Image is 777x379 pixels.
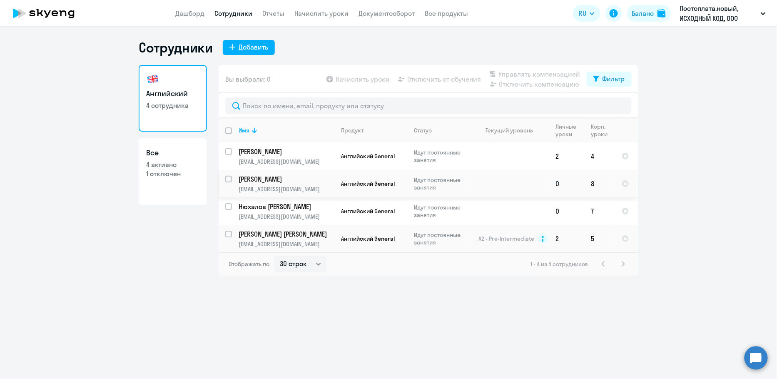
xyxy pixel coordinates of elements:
[414,127,432,134] div: Статус
[139,39,213,56] h1: Сотрудники
[585,170,615,197] td: 8
[676,3,770,23] button: Постоплата.новый, ИСХОДНЫЙ КОД, ООО
[603,74,625,84] div: Фильтр
[139,138,207,205] a: Все4 активно1 отключен
[225,97,632,114] input: Поиск по имени, email, продукту или статусу
[223,40,275,55] button: Добавить
[414,176,471,191] p: Идут постоянные занятия
[359,9,415,17] a: Документооборот
[587,72,632,87] button: Фильтр
[341,127,364,134] div: Продукт
[414,204,471,219] p: Идут постоянные занятия
[175,9,204,17] a: Дашборд
[341,180,395,187] span: Английский General
[239,42,268,52] div: Добавить
[341,235,395,242] span: Английский General
[146,101,199,110] p: 4 сотрудника
[239,175,333,184] p: [PERSON_NAME]
[573,5,600,22] button: RU
[341,127,407,134] div: Продукт
[530,260,588,268] span: 1 - 4 из 4 сотрудников
[414,149,471,164] p: Идут постоянные занятия
[239,229,333,239] p: [PERSON_NAME] [PERSON_NAME]
[341,207,395,215] span: Английский General
[239,229,334,239] a: [PERSON_NAME] [PERSON_NAME]
[214,9,252,17] a: Сотрудники
[239,175,334,184] a: [PERSON_NAME]
[146,160,199,169] p: 4 активно
[146,147,199,158] h3: Все
[225,74,271,84] span: Вы выбрали: 0
[239,213,334,220] p: [EMAIL_ADDRESS][DOMAIN_NAME]
[579,8,586,18] span: RU
[229,260,271,268] span: Отображать по:
[425,9,468,17] a: Все продукты
[680,3,757,23] p: Постоплата.новый, ИСХОДНЫЙ КОД, ООО
[146,169,199,178] p: 1 отключен
[239,185,334,193] p: [EMAIL_ADDRESS][DOMAIN_NAME]
[555,123,584,138] div: Личные уроки
[239,158,334,165] p: [EMAIL_ADDRESS][DOMAIN_NAME]
[486,127,533,134] div: Текущий уровень
[294,9,349,17] a: Начислить уроки
[239,147,333,156] p: [PERSON_NAME]
[549,142,585,170] td: 2
[657,9,666,17] img: balance
[555,123,579,138] div: Личные уроки
[341,152,395,160] span: Английский General
[585,225,615,252] td: 5
[549,197,585,225] td: 0
[262,9,284,17] a: Отчеты
[239,240,334,248] p: [EMAIL_ADDRESS][DOMAIN_NAME]
[239,202,334,211] a: Нюхалов [PERSON_NAME]
[478,127,548,134] div: Текущий уровень
[632,8,654,18] div: Баланс
[146,72,159,86] img: english
[549,225,585,252] td: 2
[414,127,471,134] div: Статус
[239,202,333,211] p: Нюхалов [PERSON_NAME]
[239,147,334,156] a: [PERSON_NAME]
[146,88,199,99] h3: Английский
[591,123,609,138] div: Корп. уроки
[479,235,535,242] span: A2 - Pre-Intermediate
[585,142,615,170] td: 4
[239,127,249,134] div: Имя
[627,5,671,22] button: Балансbalance
[414,231,471,246] p: Идут постоянные занятия
[239,127,334,134] div: Имя
[549,170,585,197] td: 0
[585,197,615,225] td: 7
[139,65,207,132] a: Английский4 сотрудника
[591,123,615,138] div: Корп. уроки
